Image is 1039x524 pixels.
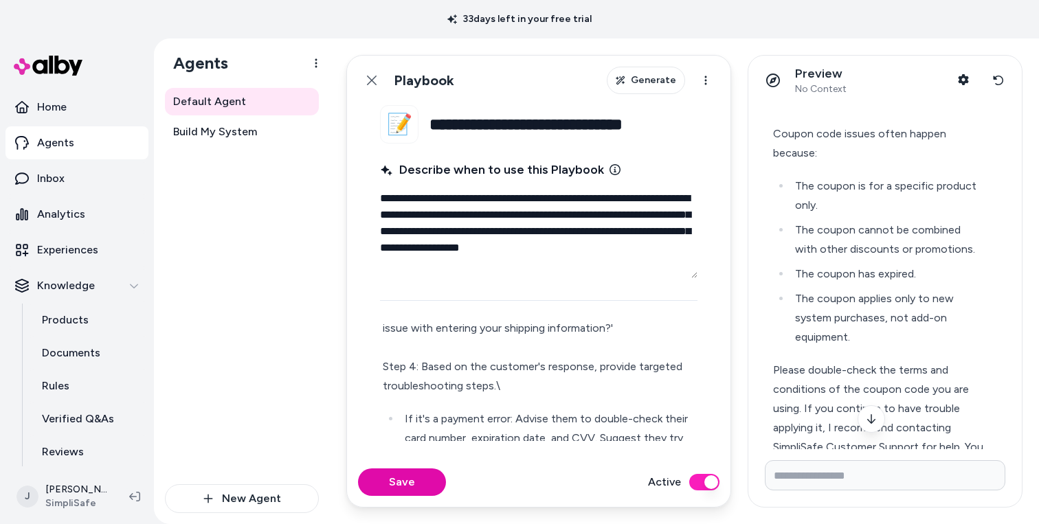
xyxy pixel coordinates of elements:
p: Products [42,312,89,328]
p: Home [37,99,67,115]
a: Verified Q&As [28,402,148,435]
p: If it's a payment error: Advise them to double-check their card number, expiration date, and CVV.... [405,409,695,486]
p: Reviews [42,444,84,460]
p: Rules [42,378,69,394]
p: Inbox [37,170,65,187]
button: Save [358,468,446,496]
button: 📝 [380,105,418,144]
a: Reviews [28,435,148,468]
span: Generate [631,73,676,87]
p: Experiences [37,242,98,258]
a: Default Agent [165,88,319,115]
a: Rules [28,369,148,402]
a: Agents [5,126,148,159]
input: Write your prompt here [765,460,1005,490]
a: Build My System [165,118,319,146]
p: Analytics [37,206,85,223]
p: [PERSON_NAME] [45,483,107,497]
p: Agents [37,135,74,151]
li: The coupon has expired. [791,264,985,284]
button: Knowledge [5,269,148,302]
li: The coupon cannot be combined with other discounts or promotions. [791,220,985,259]
li: The coupon is for a specific product only. [791,176,985,215]
p: Verified Q&As [42,411,114,427]
span: Default Agent [173,93,246,110]
a: Experiences [5,233,148,266]
span: No Context [795,83,847,95]
li: The coupon applies only to new system purchases, not add-on equipment. [791,289,985,347]
button: Generate [607,67,685,94]
span: Build My System [173,124,257,140]
div: Coupon code issues often happen because: [773,124,985,163]
p: 33 days left in your free trial [439,12,600,26]
p: Knowledge [37,277,95,294]
a: Home [5,91,148,124]
button: New Agent [165,484,319,513]
a: Documents [28,337,148,369]
p: Documents [42,345,100,361]
h1: Agents [162,53,228,73]
a: Analytics [5,198,148,231]
span: J [16,486,38,508]
p: Preview [795,66,847,82]
a: Products [28,304,148,337]
h1: Playbook [394,72,454,89]
img: alby Logo [14,56,82,76]
a: Inbox [5,162,148,195]
label: Active [648,474,681,490]
span: Describe when to use this Playbook [380,160,604,179]
span: SimpliSafe [45,497,107,510]
button: J[PERSON_NAME]SimpliSafe [8,475,118,519]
